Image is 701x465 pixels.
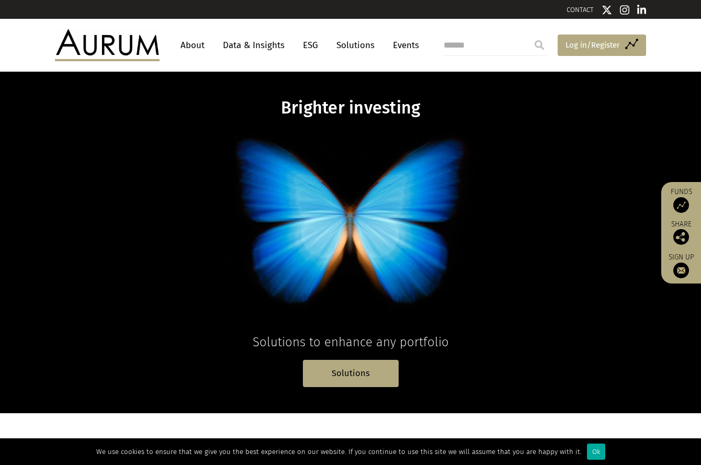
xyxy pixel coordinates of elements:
a: CONTACT [567,6,594,14]
img: Instagram icon [620,5,629,15]
img: Twitter icon [602,5,612,15]
img: Share this post [673,229,689,245]
span: Log in/Register [566,39,620,51]
a: ESG [298,36,323,55]
a: Events [388,36,419,55]
div: Share [666,221,696,245]
input: Submit [529,35,550,55]
a: Funds [666,187,696,213]
a: Data & Insights [218,36,290,55]
a: Sign up [666,253,696,278]
div: Ok [587,444,605,460]
img: Linkedin icon [637,5,647,15]
a: Log in/Register [558,35,646,56]
img: Sign up to our newsletter [673,263,689,278]
a: About [175,36,210,55]
span: Solutions to enhance any portfolio [253,335,449,349]
img: Access Funds [673,197,689,213]
a: Solutions [331,36,380,55]
img: Aurum [55,29,160,61]
a: Solutions [303,360,399,387]
h1: Brighter investing [149,98,552,118]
